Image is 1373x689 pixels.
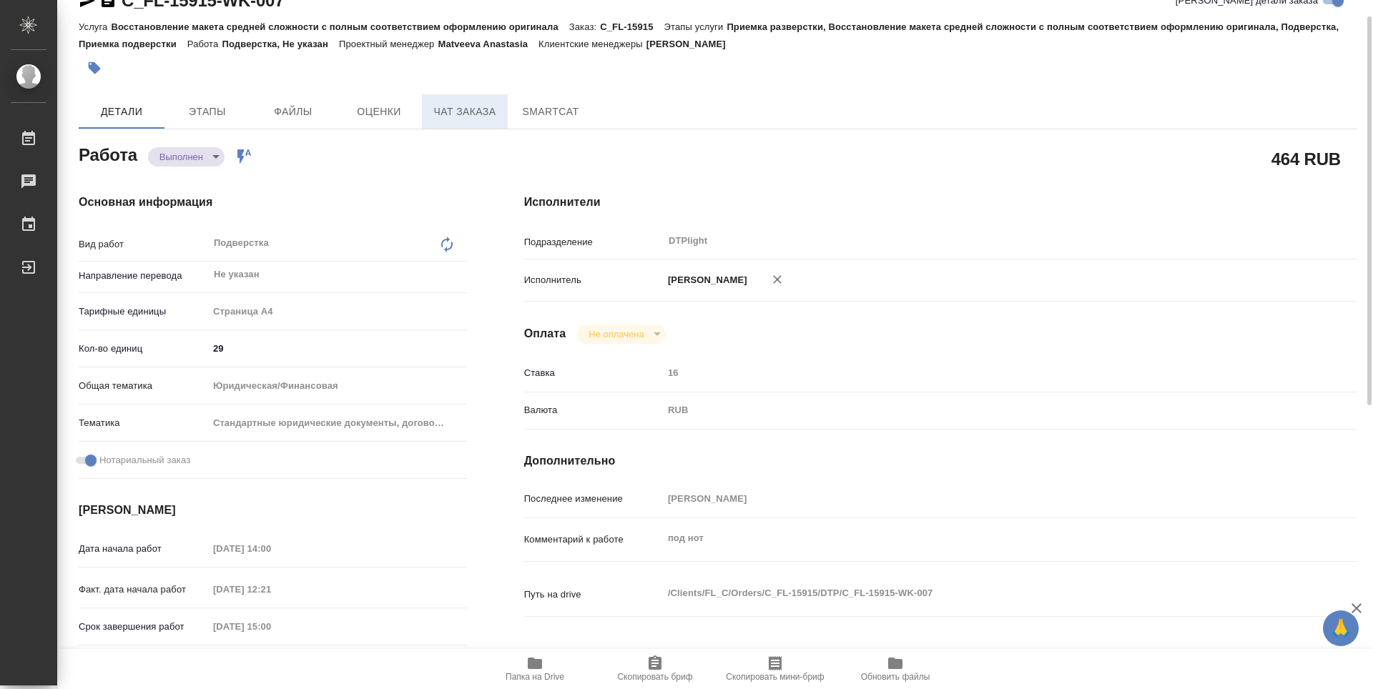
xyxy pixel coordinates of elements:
[111,21,569,32] p: Восстановление макета средней сложности с полным соответствием оформлению оригинала
[79,583,208,597] p: Факт. дата начала работ
[524,532,663,547] p: Комментарий к работе
[577,324,665,344] div: Выполнен
[646,39,737,49] p: [PERSON_NAME]
[173,103,242,121] span: Этапы
[663,581,1288,605] textarea: /Clients/FL_C/Orders/C_FL-15915/DTP/C_FL-15915-WK-007
[524,194,1357,211] h4: Исполнители
[569,21,600,32] p: Заказ:
[663,398,1288,422] div: RUB
[1323,610,1359,646] button: 🙏
[663,526,1288,550] textarea: под нот
[99,453,190,467] span: Нотариальный заказ
[79,237,208,252] p: Вид работ
[762,264,793,295] button: Удалить исполнителя
[524,452,1357,470] h4: Дополнительно
[664,21,727,32] p: Этапы услуги
[524,588,663,602] p: Путь на drive
[79,416,208,430] p: Тематика
[663,273,747,287] p: [PERSON_NAME]
[524,325,566,342] h4: Оплата
[79,304,208,319] p: Тарифные единицы
[524,273,663,287] p: Исполнитель
[208,338,467,359] input: ✎ Введи что-нибудь
[79,52,110,84] button: Добавить тэг
[187,39,222,49] p: Работа
[87,103,156,121] span: Детали
[726,672,824,682] span: Скопировать мини-бриф
[1271,147,1341,171] h2: 464 RUB
[861,672,930,682] span: Обновить файлы
[208,579,333,600] input: Пустое поле
[79,502,467,519] h4: [PERSON_NAME]
[208,299,467,324] div: Страница А4
[208,616,333,637] input: Пустое поле
[148,147,225,167] div: Выполнен
[600,21,664,32] p: C_FL-15915
[835,649,955,689] button: Обновить файлы
[222,39,339,49] p: Подверстка, Не указан
[663,362,1288,383] input: Пустое поле
[155,151,207,163] button: Выполнен
[438,39,538,49] p: Matveeva Anastasia
[430,103,499,121] span: Чат заказа
[475,649,595,689] button: Папка на Drive
[79,342,208,356] p: Кол-во единиц
[617,672,692,682] span: Скопировать бриф
[208,538,333,559] input: Пустое поле
[339,39,438,49] p: Проектный менеджер
[79,194,467,211] h4: Основная информация
[208,374,467,398] div: Юридическая/Финансовая
[715,649,835,689] button: Скопировать мини-бриф
[79,379,208,393] p: Общая тематика
[663,488,1288,509] input: Пустое поле
[538,39,646,49] p: Клиентские менеджеры
[79,21,111,32] p: Услуга
[79,269,208,283] p: Направление перевода
[524,235,663,249] p: Подразделение
[345,103,413,121] span: Оценки
[208,411,467,435] div: Стандартные юридические документы, договоры, уставы
[524,403,663,417] p: Валюта
[79,620,208,634] p: Срок завершения работ
[524,366,663,380] p: Ставка
[79,542,208,556] p: Дата начала работ
[524,492,663,506] p: Последнее изменение
[79,141,137,167] h2: Работа
[584,328,648,340] button: Не оплачена
[506,672,564,682] span: Папка на Drive
[1329,613,1353,643] span: 🙏
[516,103,585,121] span: SmartCat
[259,103,328,121] span: Файлы
[595,649,715,689] button: Скопировать бриф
